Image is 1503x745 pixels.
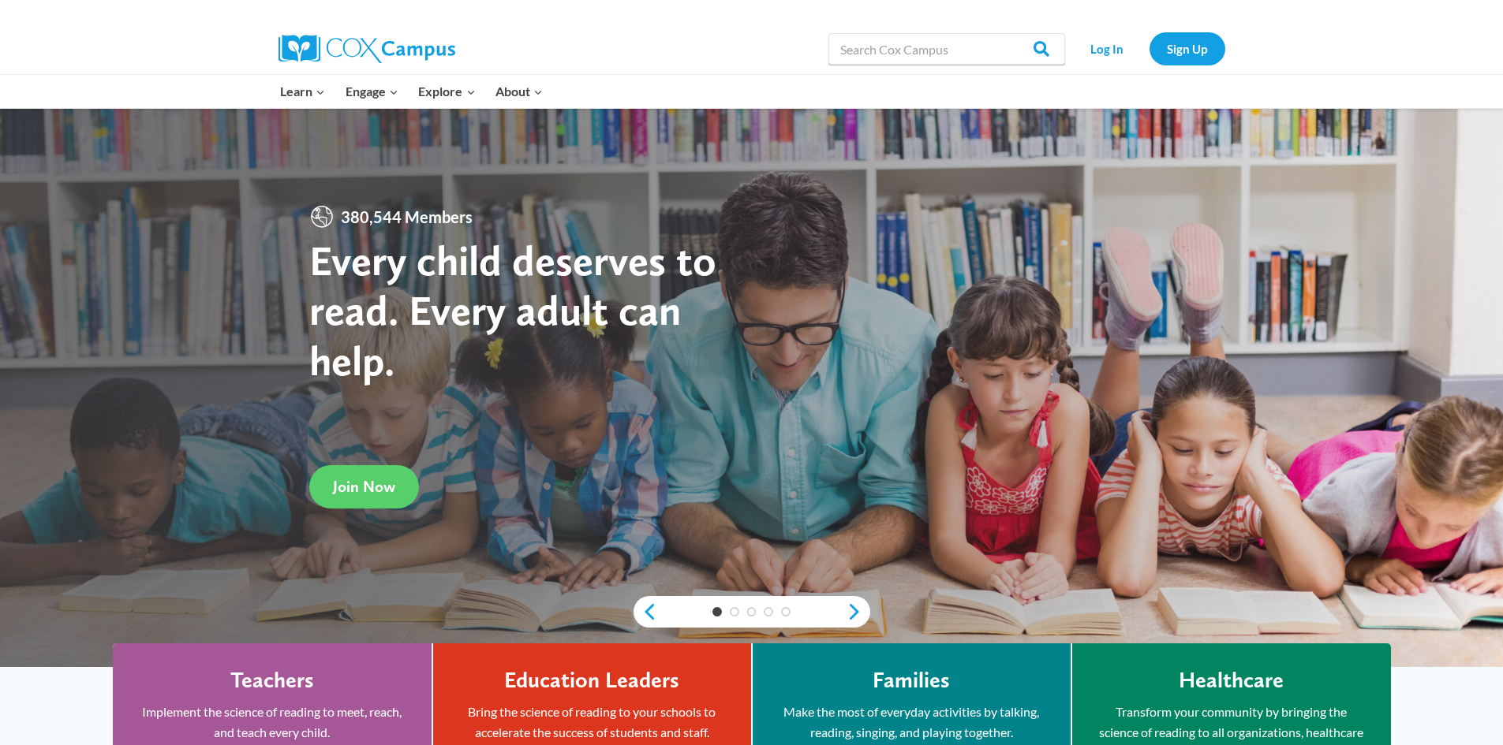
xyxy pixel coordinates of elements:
[230,667,314,694] h4: Teachers
[333,477,395,496] span: Join Now
[764,607,773,616] a: 4
[712,607,722,616] a: 1
[418,81,475,102] span: Explore
[271,75,553,108] nav: Primary Navigation
[309,465,419,508] a: Join Now
[136,702,408,742] p: Implement the science of reading to meet, reach, and teach every child.
[776,702,1047,742] p: Make the most of everyday activities by talking, reading, singing, and playing together.
[1179,667,1284,694] h4: Healthcare
[781,607,791,616] a: 5
[335,204,479,229] span: 380,544 Members
[747,607,757,616] a: 3
[279,35,455,63] img: Cox Campus
[280,81,325,102] span: Learn
[457,702,727,742] p: Bring the science of reading to your schools to accelerate the success of students and staff.
[504,667,679,694] h4: Education Leaders
[634,602,657,621] a: previous
[730,607,739,616] a: 2
[634,596,870,628] div: content slider buttons
[1073,32,1142,65] a: Log In
[1150,32,1225,65] a: Sign Up
[346,81,398,102] span: Engage
[828,33,1065,65] input: Search Cox Campus
[1073,32,1225,65] nav: Secondary Navigation
[847,602,870,621] a: next
[495,81,543,102] span: About
[309,235,716,386] strong: Every child deserves to read. Every adult can help.
[873,667,950,694] h4: Families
